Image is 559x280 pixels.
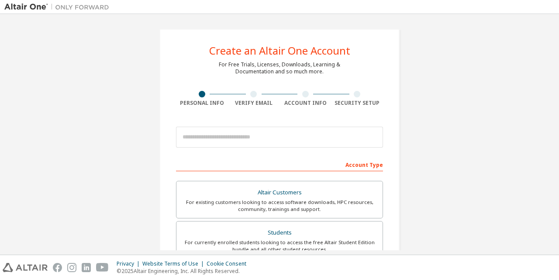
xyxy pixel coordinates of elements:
[182,239,377,253] div: For currently enrolled students looking to access the free Altair Student Edition bundle and all ...
[209,45,350,56] div: Create an Altair One Account
[228,100,280,107] div: Verify Email
[182,199,377,213] div: For existing customers looking to access software downloads, HPC resources, community, trainings ...
[96,263,109,272] img: youtube.svg
[279,100,331,107] div: Account Info
[182,187,377,199] div: Altair Customers
[67,263,76,272] img: instagram.svg
[4,3,114,11] img: Altair One
[207,260,252,267] div: Cookie Consent
[53,263,62,272] img: facebook.svg
[182,227,377,239] div: Students
[176,100,228,107] div: Personal Info
[331,100,383,107] div: Security Setup
[176,157,383,171] div: Account Type
[219,61,340,75] div: For Free Trials, Licenses, Downloads, Learning & Documentation and so much more.
[82,263,91,272] img: linkedin.svg
[3,263,48,272] img: altair_logo.svg
[117,267,252,275] p: © 2025 Altair Engineering, Inc. All Rights Reserved.
[142,260,207,267] div: Website Terms of Use
[117,260,142,267] div: Privacy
